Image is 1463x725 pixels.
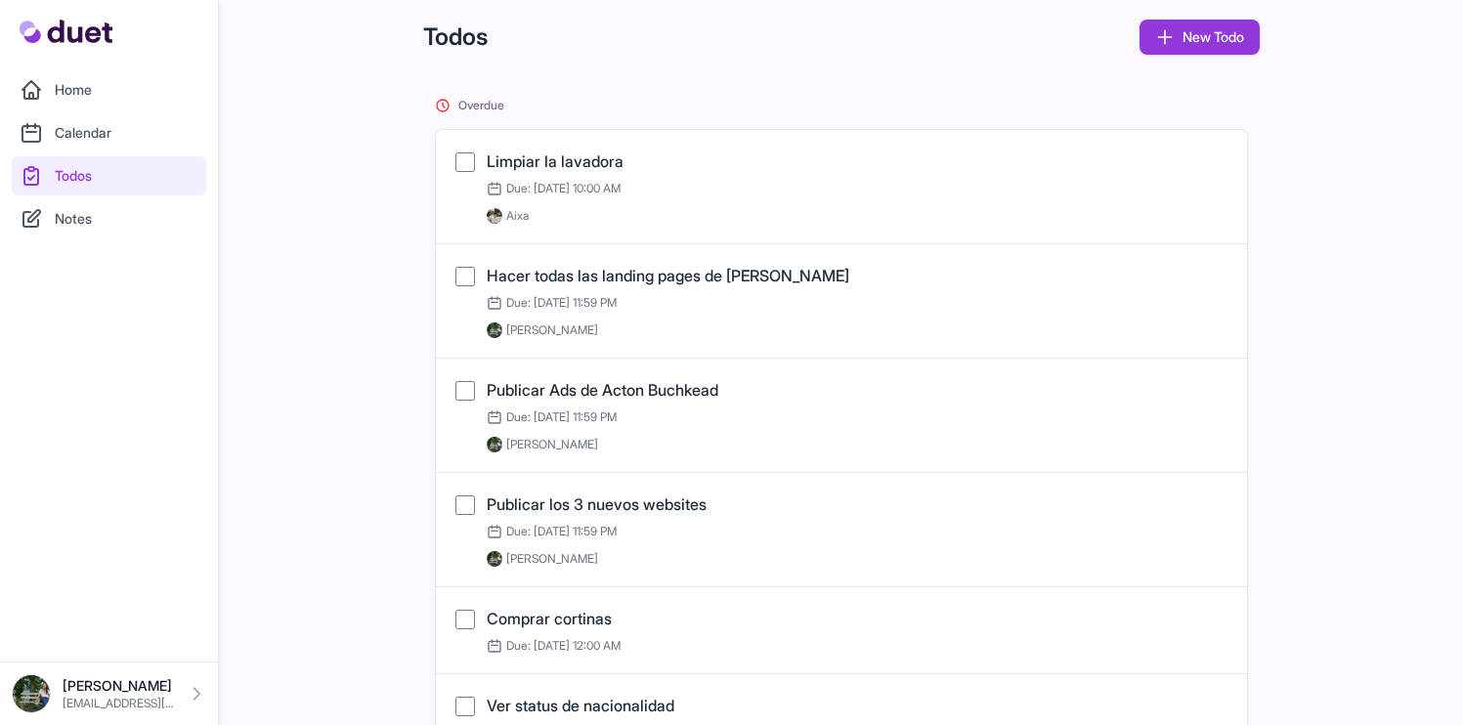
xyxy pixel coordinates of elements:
[487,696,674,715] a: Ver status de nacionalidad
[12,156,206,195] a: Todos
[487,409,617,425] span: Due: [DATE] 11:59 PM
[487,638,621,654] span: Due: [DATE] 12:00 AM
[487,494,707,514] a: Publicar los 3 nuevos websites
[423,21,488,53] h1: Todos
[487,295,617,311] span: Due: [DATE] 11:59 PM
[487,151,624,171] a: Limpiar la lavadora
[487,208,502,224] img: IMG_0278.jpeg
[487,181,621,196] span: Due: [DATE] 10:00 AM
[506,551,598,567] span: [PERSON_NAME]
[12,70,206,109] a: Home
[12,674,51,713] img: DSC08576_Original.jpeg
[12,199,206,238] a: Notes
[487,380,718,400] a: Publicar Ads de Acton Buchkead
[506,208,529,224] span: Aixa
[506,437,598,452] span: [PERSON_NAME]
[487,609,612,628] a: Comprar cortinas
[1140,20,1260,55] a: New Todo
[63,676,175,696] p: [PERSON_NAME]
[435,98,1248,113] h2: Overdue
[12,674,206,713] a: [PERSON_NAME] [EMAIL_ADDRESS][DOMAIN_NAME]
[12,113,206,152] a: Calendar
[487,322,502,338] img: DSC08576_Original.jpeg
[487,524,617,539] span: Due: [DATE] 11:59 PM
[487,266,849,285] a: Hacer todas las landing pages de [PERSON_NAME]
[506,322,598,338] span: [PERSON_NAME]
[487,551,502,567] img: DSC08576_Original.jpeg
[63,696,175,711] p: [EMAIL_ADDRESS][DOMAIN_NAME]
[487,437,502,452] img: DSC08576_Original.jpeg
